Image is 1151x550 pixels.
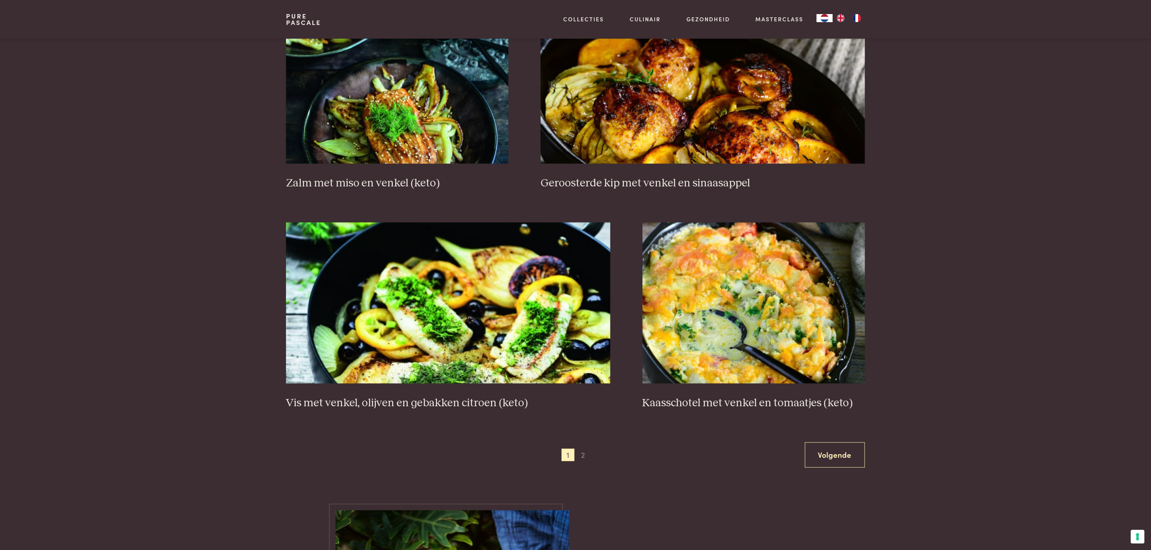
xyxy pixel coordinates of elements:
[286,2,508,163] img: Zalm met miso en venkel (keto)
[817,14,833,22] a: NL
[564,15,604,23] a: Collecties
[849,14,865,22] a: FR
[562,449,574,461] span: 1
[805,442,865,467] a: Volgende
[286,2,508,190] a: Zalm met miso en venkel (keto) Zalm met miso en venkel (keto)
[643,396,865,410] h3: Kaasschotel met venkel en tomaatjes (keto)
[817,14,865,22] aside: Language selected: Nederlands
[286,13,321,26] a: PurePascale
[1131,530,1145,544] button: Uw voorkeuren voor toestemming voor trackingtechnologieën
[630,15,661,23] a: Culinair
[643,222,865,383] img: Kaasschotel met venkel en tomaatjes (keto)
[541,2,865,190] a: Geroosterde kip met venkel en sinaasappel Geroosterde kip met venkel en sinaasappel
[833,14,849,22] a: EN
[817,14,833,22] div: Language
[286,222,610,383] img: Vis met venkel, olijven en gebakken citroen (keto)
[756,15,804,23] a: Masterclass
[541,2,865,163] img: Geroosterde kip met venkel en sinaasappel
[643,222,865,410] a: Kaasschotel met venkel en tomaatjes (keto) Kaasschotel met venkel en tomaatjes (keto)
[286,222,610,410] a: Vis met venkel, olijven en gebakken citroen (keto) Vis met venkel, olijven en gebakken citroen (k...
[833,14,865,22] ul: Language list
[577,449,589,461] span: 2
[686,15,730,23] a: Gezondheid
[286,176,508,190] h3: Zalm met miso en venkel (keto)
[541,176,865,190] h3: Geroosterde kip met venkel en sinaasappel
[286,396,610,410] h3: Vis met venkel, olijven en gebakken citroen (keto)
